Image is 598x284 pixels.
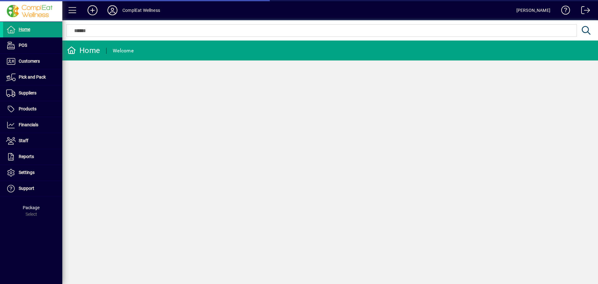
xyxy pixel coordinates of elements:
[19,27,30,32] span: Home
[19,138,28,143] span: Staff
[3,70,62,85] a: Pick and Pack
[19,90,36,95] span: Suppliers
[113,46,134,56] div: Welcome
[19,122,38,127] span: Financials
[19,106,36,111] span: Products
[19,43,27,48] span: POS
[122,5,160,15] div: ComplEat Wellness
[3,117,62,133] a: Financials
[67,46,100,55] div: Home
[3,101,62,117] a: Products
[516,5,550,15] div: [PERSON_NAME]
[19,75,46,79] span: Pick and Pack
[19,186,34,191] span: Support
[3,149,62,165] a: Reports
[19,154,34,159] span: Reports
[3,133,62,149] a: Staff
[19,59,40,64] span: Customers
[83,5,102,16] button: Add
[102,5,122,16] button: Profile
[557,1,570,22] a: Knowledge Base
[3,54,62,69] a: Customers
[3,38,62,53] a: POS
[19,170,35,175] span: Settings
[3,85,62,101] a: Suppliers
[23,205,40,210] span: Package
[3,181,62,196] a: Support
[577,1,590,22] a: Logout
[3,165,62,181] a: Settings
